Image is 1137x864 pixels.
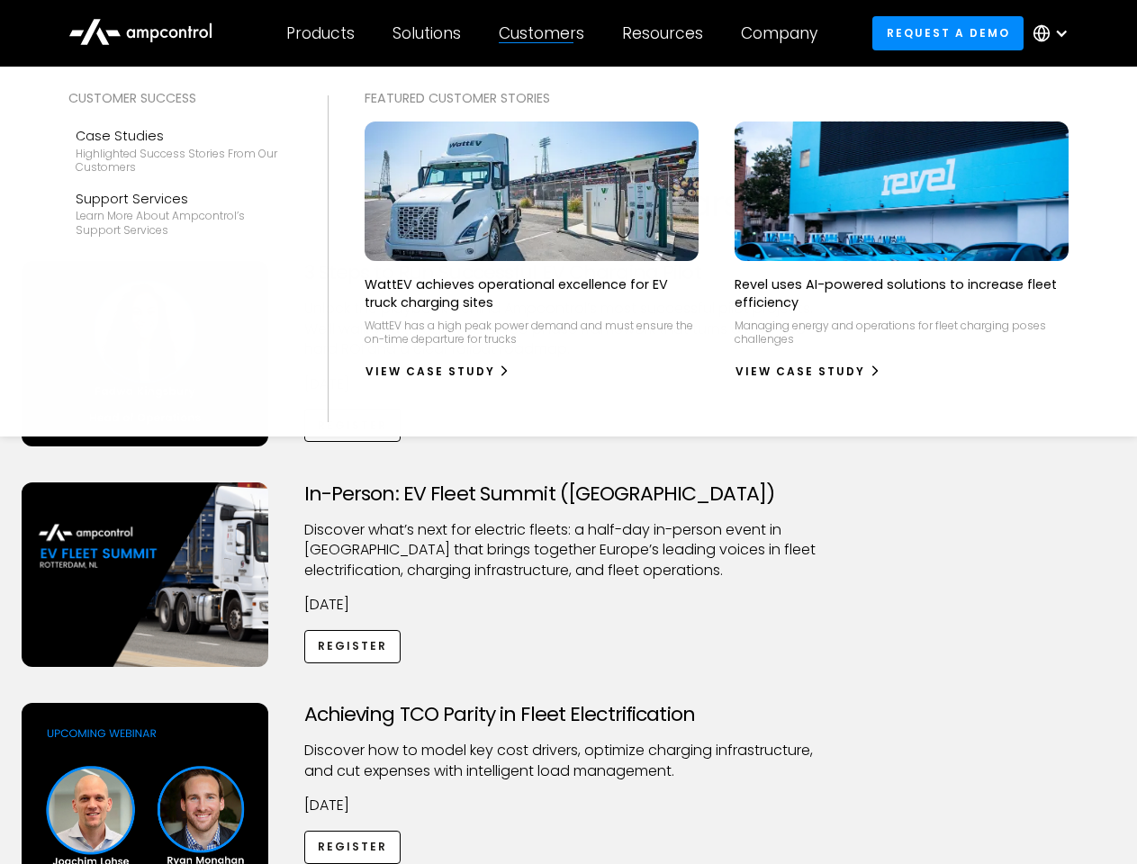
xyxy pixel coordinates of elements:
[304,595,834,615] p: [DATE]
[735,275,1069,311] p: Revel uses AI-powered solutions to increase fleet efficiency
[304,703,834,726] h3: Achieving TCO Parity in Fleet Electrification
[76,147,284,175] div: Highlighted success stories From Our Customers
[68,182,292,245] a: Support ServicesLearn more about Ampcontrol’s support services
[286,23,355,43] div: Products
[735,319,1069,346] p: Managing energy and operations for fleet charging poses challenges
[735,364,865,380] div: View Case Study
[393,23,461,43] div: Solutions
[76,126,284,146] div: Case Studies
[735,357,881,386] a: View Case Study
[499,23,584,43] div: Customers
[304,831,402,864] a: Register
[365,275,699,311] p: WattEV achieves operational excellence for EV truck charging sites
[365,88,1069,108] div: Featured Customer Stories
[622,23,703,43] div: Resources
[76,209,284,237] div: Learn more about Ampcontrol’s support services
[304,520,834,580] p: ​Discover what’s next for electric fleets: a half-day in-person event in [GEOGRAPHIC_DATA] that b...
[365,319,699,346] p: WattEV has a high peak power demand and must ensure the on-time departure for trucks
[365,364,495,380] div: View Case Study
[76,189,284,209] div: Support Services
[304,741,834,781] p: Discover how to model key cost drivers, optimize charging infrastructure, and cut expenses with i...
[741,23,817,43] div: Company
[304,796,834,815] p: [DATE]
[68,119,292,182] a: Case StudiesHighlighted success stories From Our Customers
[68,88,292,108] div: Customer success
[872,16,1024,49] a: Request a demo
[304,482,834,506] h3: In-Person: EV Fleet Summit ([GEOGRAPHIC_DATA])
[365,357,511,386] a: View Case Study
[304,630,402,663] a: Register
